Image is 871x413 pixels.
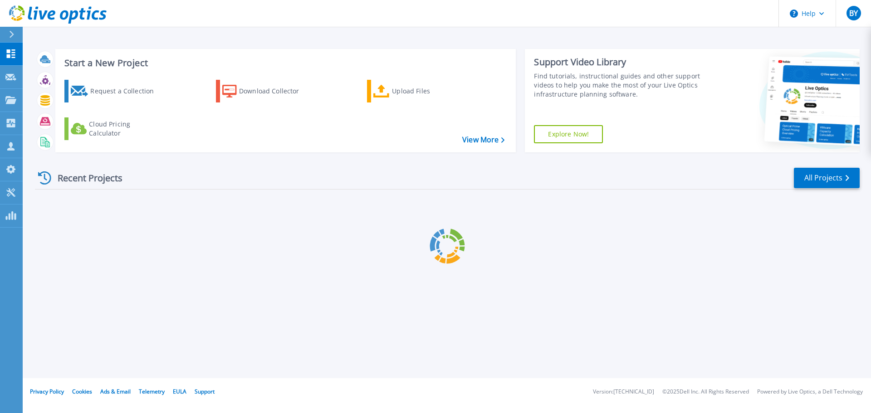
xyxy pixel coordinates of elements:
a: Ads & Email [100,388,131,395]
a: View More [462,136,504,144]
a: Request a Collection [64,80,166,102]
a: Telemetry [139,388,165,395]
a: Upload Files [367,80,468,102]
a: Cloud Pricing Calculator [64,117,166,140]
h3: Start a New Project [64,58,504,68]
div: Request a Collection [90,82,163,100]
div: Find tutorials, instructional guides and other support videos to help you make the most of your L... [534,72,705,99]
div: Download Collector [239,82,312,100]
a: EULA [173,388,186,395]
div: Cloud Pricing Calculator [89,120,161,138]
a: Download Collector [216,80,317,102]
a: All Projects [794,168,860,188]
li: © 2025 Dell Inc. All Rights Reserved [662,389,749,395]
li: Powered by Live Optics, a Dell Technology [757,389,863,395]
a: Explore Now! [534,125,603,143]
div: Support Video Library [534,56,705,68]
div: Recent Projects [35,167,135,189]
span: BY [849,10,858,17]
a: Privacy Policy [30,388,64,395]
a: Support [195,388,215,395]
li: Version: [TECHNICAL_ID] [593,389,654,395]
a: Cookies [72,388,92,395]
div: Upload Files [392,82,465,100]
